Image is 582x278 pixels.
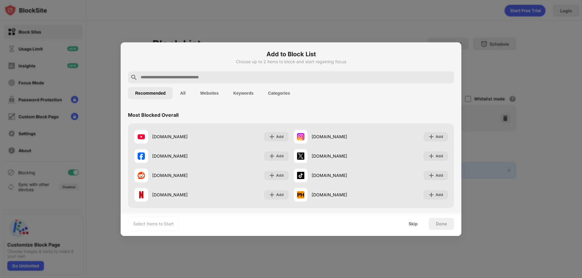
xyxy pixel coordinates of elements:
[128,112,179,118] div: Most Blocked Overall
[128,50,454,59] h6: Add to Block List
[152,133,211,140] div: [DOMAIN_NAME]
[138,172,145,179] img: favicons
[409,221,418,226] div: Skip
[312,172,371,178] div: [DOMAIN_NAME]
[152,153,211,159] div: [DOMAIN_NAME]
[297,172,304,179] img: favicons
[436,153,443,159] div: Add
[436,221,447,226] div: Done
[261,87,297,99] button: Categories
[297,152,304,160] img: favicons
[152,191,211,198] div: [DOMAIN_NAME]
[128,59,454,64] div: Choose up to 2 items to block and start regaining focus
[173,87,193,99] button: All
[312,133,371,140] div: [DOMAIN_NAME]
[138,191,145,198] img: favicons
[138,152,145,160] img: favicons
[312,191,371,198] div: [DOMAIN_NAME]
[297,133,304,140] img: favicons
[276,192,284,198] div: Add
[276,153,284,159] div: Add
[128,87,173,99] button: Recommended
[312,153,371,159] div: [DOMAIN_NAME]
[130,74,138,81] img: search.svg
[138,133,145,140] img: favicons
[276,172,284,178] div: Add
[436,192,443,198] div: Add
[276,134,284,140] div: Add
[133,221,174,227] div: Select Items to Start
[436,172,443,178] div: Add
[226,87,261,99] button: Keywords
[152,172,211,178] div: [DOMAIN_NAME]
[297,191,304,198] img: favicons
[193,87,226,99] button: Websites
[436,134,443,140] div: Add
